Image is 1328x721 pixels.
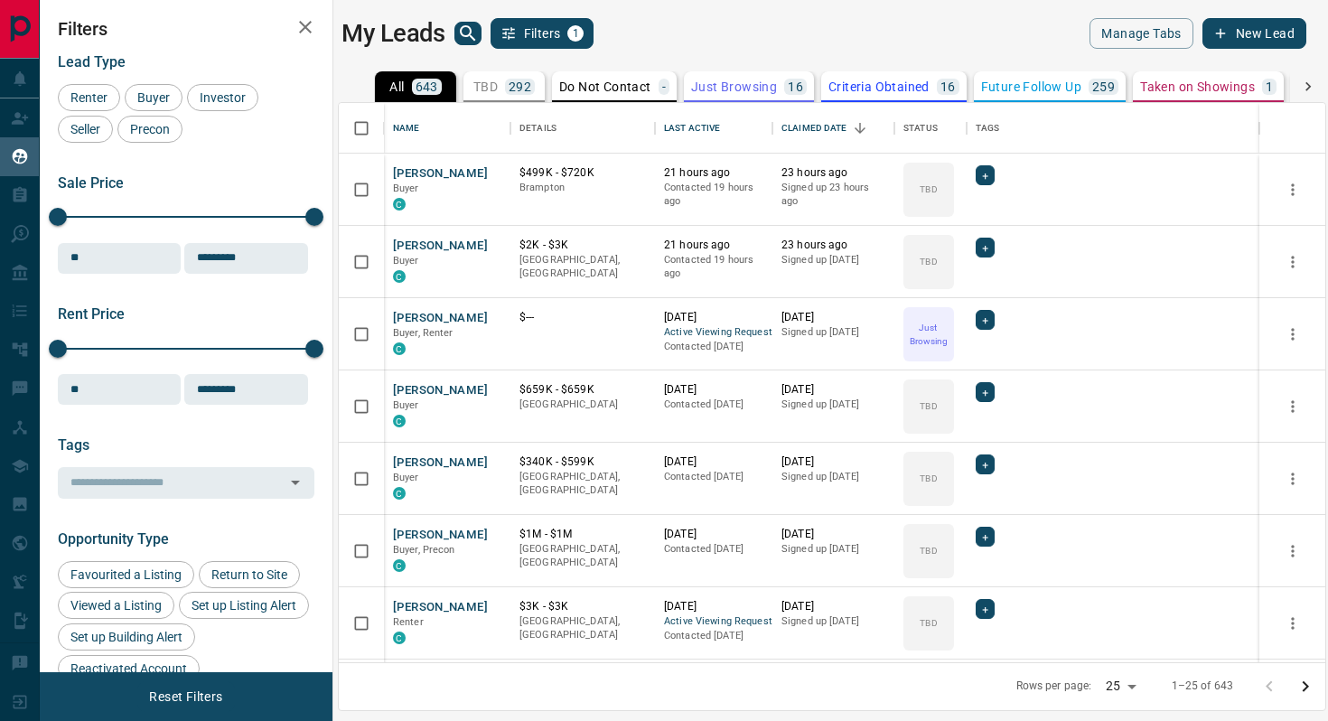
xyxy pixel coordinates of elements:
[1287,669,1323,705] button: Go to next page
[664,398,763,412] p: Contacted [DATE]
[920,544,937,557] p: TBD
[664,454,763,470] p: [DATE]
[519,470,646,498] p: [GEOGRAPHIC_DATA], [GEOGRAPHIC_DATA]
[655,103,772,154] div: Last Active
[781,470,885,484] p: Signed up [DATE]
[982,239,988,257] span: +
[131,90,176,105] span: Buyer
[662,80,666,93] p: -
[341,19,445,48] h1: My Leads
[1279,538,1306,565] button: more
[976,238,995,257] div: +
[137,681,234,712] button: Reset Filters
[976,527,995,547] div: +
[664,470,763,484] p: Contacted [DATE]
[125,84,182,111] div: Buyer
[393,487,406,500] div: condos.ca
[393,198,406,211] div: condos.ca
[117,116,182,143] div: Precon
[519,103,556,154] div: Details
[781,542,885,557] p: Signed up [DATE]
[664,238,763,253] p: 21 hours ago
[976,310,995,330] div: +
[393,255,419,267] span: Buyer
[1202,18,1306,49] button: New Lead
[664,542,763,557] p: Contacted [DATE]
[1279,610,1306,637] button: more
[519,614,646,642] p: [GEOGRAPHIC_DATA], [GEOGRAPHIC_DATA]
[519,454,646,470] p: $340K - $599K
[905,321,952,348] p: Just Browsing
[393,165,488,183] button: [PERSON_NAME]
[781,398,885,412] p: Signed up [DATE]
[982,166,988,184] span: +
[691,80,777,93] p: Just Browsing
[64,630,189,644] span: Set up Building Alert
[519,382,646,398] p: $659K - $659K
[781,181,885,209] p: Signed up 23 hours ago
[976,454,995,474] div: +
[58,84,120,111] div: Renter
[664,253,763,281] p: Contacted 19 hours ago
[393,342,406,355] div: condos.ca
[664,382,763,398] p: [DATE]
[981,80,1081,93] p: Future Follow Up
[664,599,763,614] p: [DATE]
[664,165,763,181] p: 21 hours ago
[473,80,498,93] p: TBD
[64,567,188,582] span: Favourited a Listing
[185,598,303,613] span: Set up Listing Alert
[1099,673,1142,699] div: 25
[454,22,482,45] button: search button
[58,174,124,192] span: Sale Price
[1279,321,1306,348] button: more
[781,238,885,253] p: 23 hours ago
[193,90,252,105] span: Investor
[1090,18,1192,49] button: Manage Tabs
[982,600,988,618] span: +
[1266,80,1273,93] p: 1
[664,527,763,542] p: [DATE]
[569,27,582,40] span: 1
[509,80,531,93] p: 292
[781,527,885,542] p: [DATE]
[1092,80,1115,93] p: 259
[393,616,424,628] span: Renter
[199,561,300,588] div: Return to Site
[393,183,419,194] span: Buyer
[205,567,294,582] span: Return to Site
[664,629,763,643] p: Contacted [DATE]
[788,80,803,93] p: 16
[393,454,488,472] button: [PERSON_NAME]
[393,310,488,327] button: [PERSON_NAME]
[179,592,309,619] div: Set up Listing Alert
[781,382,885,398] p: [DATE]
[1279,176,1306,203] button: more
[393,327,454,339] span: Buyer, Renter
[58,436,89,454] span: Tags
[58,655,200,682] div: Reactivated Account
[393,472,419,483] span: Buyer
[982,383,988,401] span: +
[920,616,937,630] p: TBD
[58,53,126,70] span: Lead Type
[920,255,937,268] p: TBD
[58,116,113,143] div: Seller
[393,632,406,644] div: condos.ca
[393,415,406,427] div: condos.ca
[519,527,646,542] p: $1M - $1M
[64,598,168,613] span: Viewed a Listing
[510,103,655,154] div: Details
[393,270,406,283] div: condos.ca
[781,253,885,267] p: Signed up [DATE]
[124,122,176,136] span: Precon
[1172,679,1233,694] p: 1–25 of 643
[982,311,988,329] span: +
[64,122,107,136] span: Seller
[967,103,1259,154] div: Tags
[920,399,937,413] p: TBD
[519,181,646,195] p: Brampton
[664,325,763,341] span: Active Viewing Request
[393,599,488,616] button: [PERSON_NAME]
[393,559,406,572] div: condos.ca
